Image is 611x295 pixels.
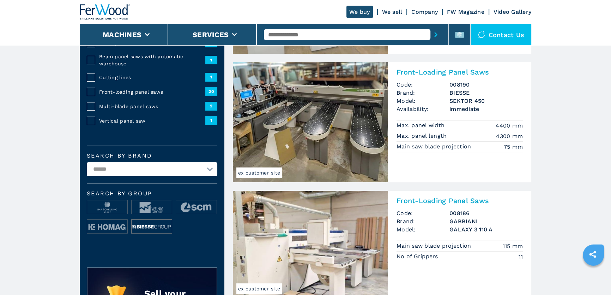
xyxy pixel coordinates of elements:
em: 11 [519,253,523,261]
h2: Front-Loading Panel Saws [397,68,523,76]
img: Front-Loading Panel Saws BIESSE SEKTOR 450 [233,62,388,182]
span: ex customer site [236,167,282,178]
h3: GABBIANI [449,217,523,225]
span: 1 [205,116,217,125]
a: We buy [346,6,373,18]
p: Main saw blade projection [397,143,473,151]
span: Front-loading panel saws [99,88,205,95]
p: Max. panel width [397,122,446,129]
h3: SEKTOR 450 [449,97,523,105]
span: 2 [205,102,217,110]
span: Availability: [397,105,449,113]
span: 1 [205,73,217,81]
img: image [87,200,127,214]
p: No of Grippers [397,253,440,260]
em: 4400 mm [496,122,523,130]
span: Cutting lines [99,74,205,81]
span: Brand: [397,89,449,97]
span: ex customer site [236,283,282,294]
span: Vertical panel saw [99,117,205,124]
span: Model: [397,97,449,105]
span: Brand: [397,217,449,225]
h2: Front-Loading Panel Saws [397,196,523,205]
span: Code: [397,209,449,217]
img: image [176,200,216,214]
em: 4300 mm [496,132,523,140]
a: sharethis [584,246,601,263]
span: 1 [205,56,217,64]
span: Search by group [87,191,217,196]
a: Video Gallery [494,8,531,15]
em: 75 mm [504,143,523,151]
span: 20 [205,87,217,96]
span: Code: [397,81,449,89]
img: Contact us [478,31,485,38]
span: Beam panel saws with automatic warehouse [99,53,205,67]
label: Search by brand [87,153,217,159]
img: Ferwood [80,4,131,20]
h3: GALAXY 3 110 A [449,225,523,234]
button: Services [193,30,229,39]
h3: 008186 [449,209,523,217]
iframe: Chat [581,263,606,290]
button: submit-button [430,26,441,43]
img: image [132,200,172,214]
a: Company [411,8,438,15]
span: Model: [397,225,449,234]
img: image [87,220,127,234]
span: Multi-blade panel saws [99,103,205,110]
p: Main saw blade projection [397,242,473,250]
h3: 008190 [449,81,523,89]
div: Contact us [471,24,532,45]
em: 115 mm [503,242,523,250]
h3: BIESSE [449,89,523,97]
img: image [132,220,172,234]
a: We sell [382,8,403,15]
p: Max. panel length [397,132,449,140]
a: Front-Loading Panel Saws BIESSE SEKTOR 450ex customer siteFront-Loading Panel SawsCode:008190Bran... [233,62,531,182]
button: Machines [103,30,141,39]
span: immediate [449,105,523,113]
a: FW Magazine [447,8,484,15]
